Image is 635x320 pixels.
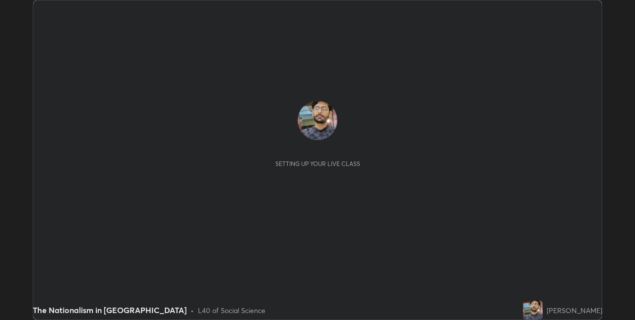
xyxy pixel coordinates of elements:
[198,305,265,316] div: L40 of Social Science
[547,305,602,316] div: [PERSON_NAME]
[190,305,194,316] div: •
[33,304,187,316] div: The Nationalism in [GEOGRAPHIC_DATA]
[275,160,360,167] div: Setting up your live class
[523,300,543,320] img: 5ef75ea5679a4b71ba87e36e7d6e78e8.jpg
[298,101,337,140] img: 5ef75ea5679a4b71ba87e36e7d6e78e8.jpg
